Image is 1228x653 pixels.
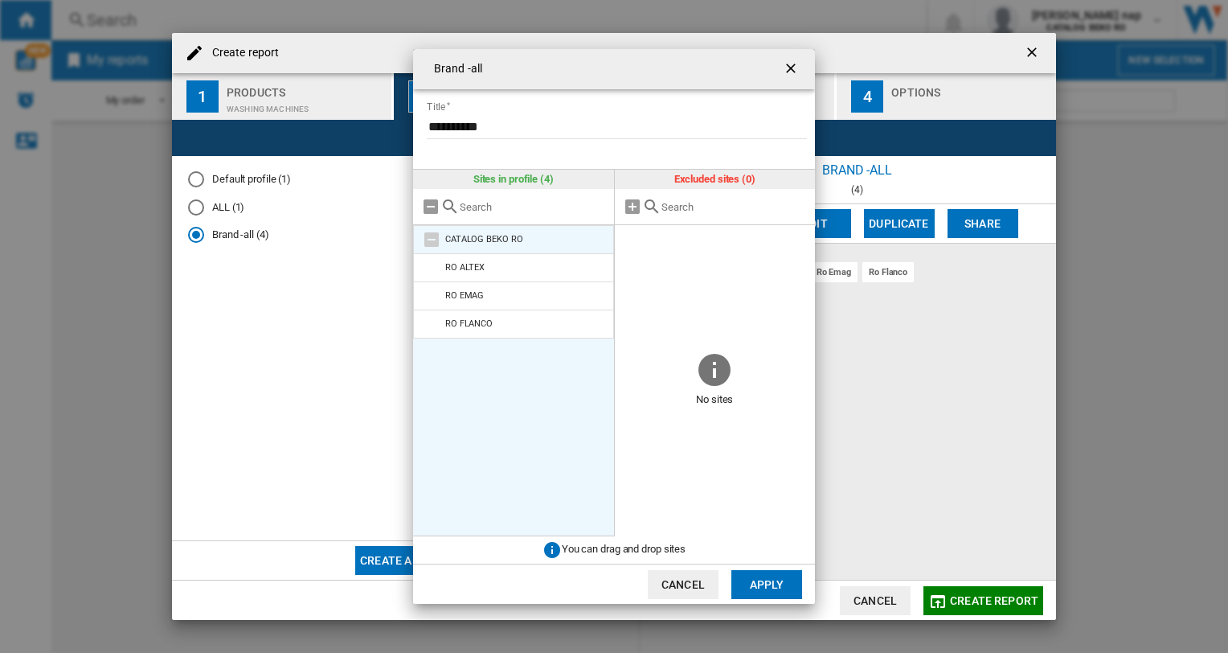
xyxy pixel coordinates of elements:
[661,201,808,213] input: Search
[445,290,484,301] div: RO EMAG
[445,234,523,244] div: CATALOG BEKO RO
[445,318,493,329] div: RO FLANCO
[623,197,642,216] md-icon: Add all
[776,53,808,85] button: getI18NText('BUTTONS.CLOSE_DIALOG')
[562,544,686,556] span: You can drag and drop sites
[648,570,718,599] button: Cancel
[421,197,440,216] md-icon: Remove all
[460,201,606,213] input: Search
[426,61,482,77] h4: Brand -all
[413,170,614,189] div: Sites in profile (4)
[615,170,816,189] div: Excluded sites (0)
[731,570,802,599] button: Apply
[445,262,485,273] div: RO ALTEX
[615,388,816,413] span: No sites
[783,60,802,80] ng-md-icon: getI18NText('BUTTONS.CLOSE_DIALOG')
